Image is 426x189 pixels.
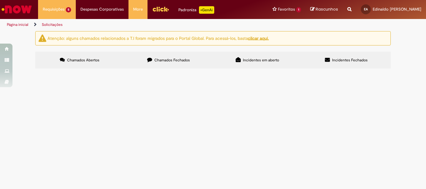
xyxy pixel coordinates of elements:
ng-bind-html: Atenção: alguns chamados relacionados a T.I foram migrados para o Portal Global. Para acessá-los,... [47,35,269,41]
ul: Trilhas de página [5,19,279,31]
span: Incidentes em aberto [243,58,279,63]
a: Página inicial [7,22,28,27]
span: Favoritos [278,6,295,12]
a: Solicitações [42,22,63,27]
span: Edinaldo [PERSON_NAME] [373,7,421,12]
span: Despesas Corporativas [80,6,124,12]
span: EA [364,7,368,11]
span: Requisições [43,6,65,12]
span: Incidentes Fechados [332,58,368,63]
span: Chamados Abertos [67,58,99,63]
img: click_logo_yellow_360x200.png [152,4,169,14]
span: Rascunhos [316,6,338,12]
span: 5 [66,7,71,12]
span: Chamados Fechados [154,58,190,63]
span: 1 [296,7,301,12]
div: Padroniza [178,6,214,14]
span: More [133,6,143,12]
a: clicar aqui. [248,35,269,41]
a: Rascunhos [310,7,338,12]
img: ServiceNow [1,3,33,16]
p: +GenAi [199,6,214,14]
